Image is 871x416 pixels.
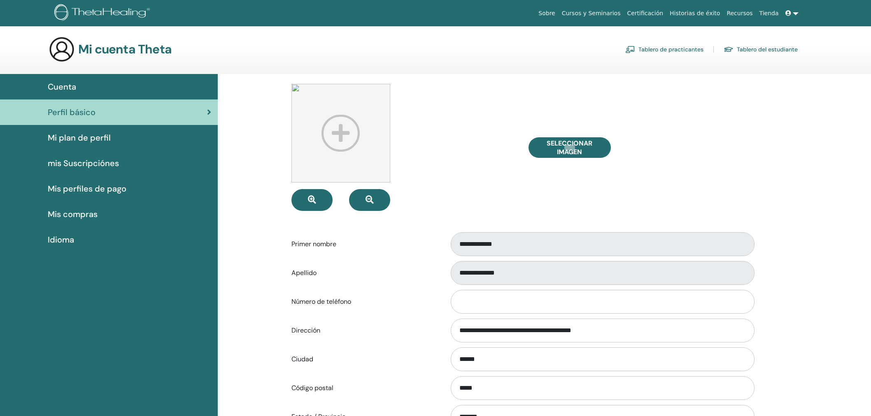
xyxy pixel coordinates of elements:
[535,6,558,21] a: Sobre
[78,42,172,57] h3: Mi cuenta Theta
[285,380,443,396] label: Código postal
[48,208,98,220] span: Mis compras
[285,351,443,367] label: Ciudad
[625,46,635,53] img: chalkboard-teacher.svg
[48,233,74,246] span: Idioma
[539,139,601,156] span: Seleccionar imagen
[48,183,126,195] span: Mis perfiles de pago
[285,294,443,310] label: Número de teléfono
[291,84,390,183] img: profile
[756,6,782,21] a: Tienda
[285,236,443,252] label: Primer nombre
[48,81,76,93] span: Cuenta
[54,4,153,23] img: logo.png
[48,157,119,169] span: mis Suscripciónes
[48,132,111,144] span: Mi plan de perfil
[624,6,666,21] a: Certificación
[666,6,723,21] a: Historias de éxito
[49,36,75,62] img: generic-user-icon.jpg
[724,46,734,53] img: graduation-cap.svg
[48,106,95,118] span: Perfil básico
[285,323,443,338] label: Dirección
[285,265,443,281] label: Apellido
[559,6,624,21] a: Cursos y Seminarios
[625,43,703,56] a: Tablero de practicantes
[564,145,575,150] input: Seleccionar imagen
[724,43,798,56] a: Tablero del estudiante
[723,6,756,21] a: Recursos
